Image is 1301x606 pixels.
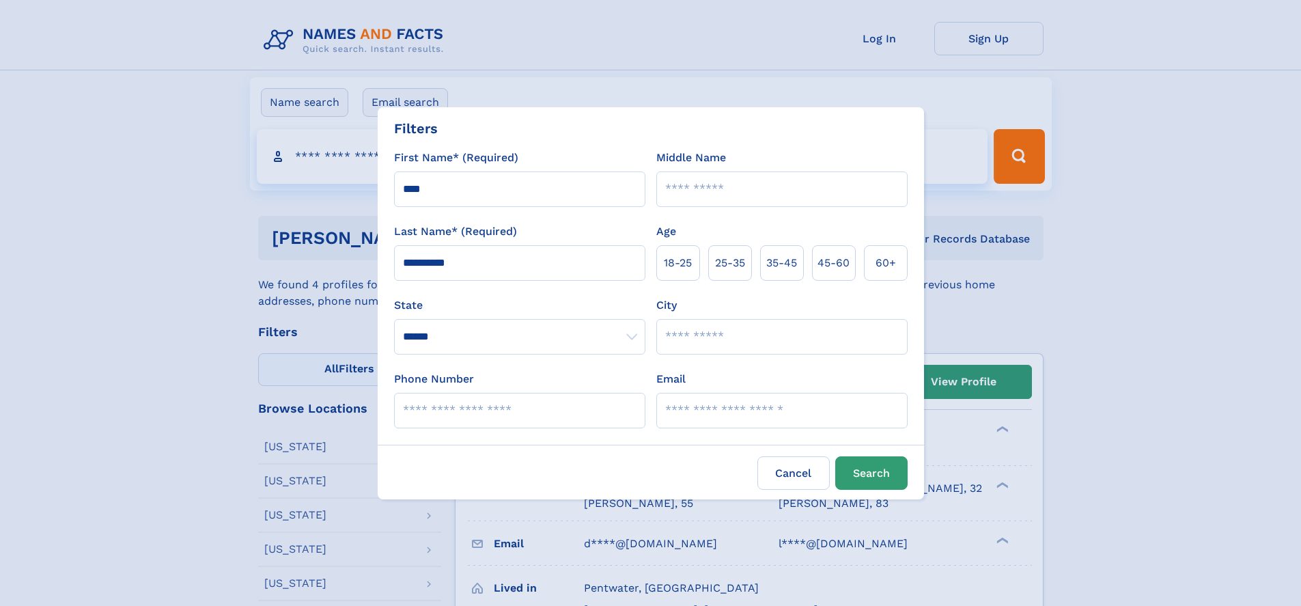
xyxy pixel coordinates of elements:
[394,223,517,240] label: Last Name* (Required)
[394,371,474,387] label: Phone Number
[766,255,797,271] span: 35‑45
[664,255,692,271] span: 18‑25
[656,150,726,166] label: Middle Name
[757,456,830,490] label: Cancel
[817,255,850,271] span: 45‑60
[656,371,686,387] label: Email
[876,255,896,271] span: 60+
[394,118,438,139] div: Filters
[656,297,677,314] label: City
[394,297,645,314] label: State
[656,223,676,240] label: Age
[394,150,518,166] label: First Name* (Required)
[715,255,745,271] span: 25‑35
[835,456,908,490] button: Search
